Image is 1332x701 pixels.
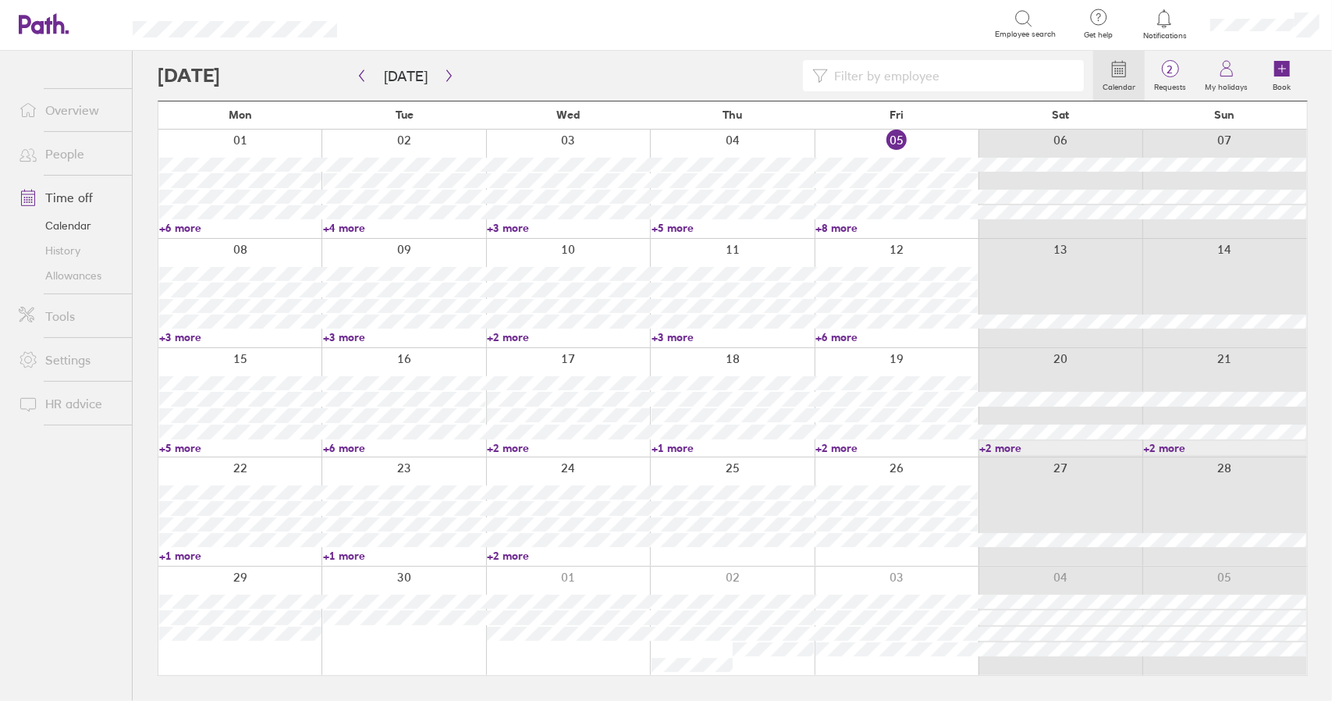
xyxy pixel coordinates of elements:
[815,441,978,455] a: +2 more
[379,16,419,30] div: Search
[1264,78,1301,92] label: Book
[487,330,649,344] a: +2 more
[323,549,485,563] a: +1 more
[487,441,649,455] a: +2 more
[6,182,132,213] a: Time off
[6,388,132,419] a: HR advice
[652,330,814,344] a: +3 more
[652,221,814,235] a: +5 more
[6,213,132,238] a: Calendar
[1145,78,1195,92] label: Requests
[1139,8,1190,41] a: Notifications
[1052,109,1069,121] span: Sat
[6,138,132,169] a: People
[652,441,814,455] a: +1 more
[323,221,485,235] a: +4 more
[995,30,1056,39] span: Employee search
[1093,78,1145,92] label: Calendar
[159,549,321,563] a: +1 more
[1257,51,1307,101] a: Book
[1144,441,1306,455] a: +2 more
[396,109,414,121] span: Tue
[6,301,132,332] a: Tools
[1093,51,1145,101] a: Calendar
[1073,30,1124,40] span: Get help
[159,330,321,344] a: +3 more
[371,63,440,89] button: [DATE]
[6,263,132,288] a: Allowances
[828,61,1074,91] input: Filter by employee
[815,221,978,235] a: +8 more
[815,330,978,344] a: +6 more
[159,221,321,235] a: +6 more
[723,109,742,121] span: Thu
[487,549,649,563] a: +2 more
[979,441,1142,455] a: +2 more
[1195,51,1257,101] a: My holidays
[323,441,485,455] a: +6 more
[323,330,485,344] a: +3 more
[159,441,321,455] a: +5 more
[229,109,252,121] span: Mon
[6,94,132,126] a: Overview
[1145,51,1195,101] a: 2Requests
[1145,63,1195,76] span: 2
[890,109,904,121] span: Fri
[1215,109,1235,121] span: Sun
[487,221,649,235] a: +3 more
[1195,78,1257,92] label: My holidays
[557,109,581,121] span: Wed
[6,344,132,375] a: Settings
[1139,31,1190,41] span: Notifications
[6,238,132,263] a: History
